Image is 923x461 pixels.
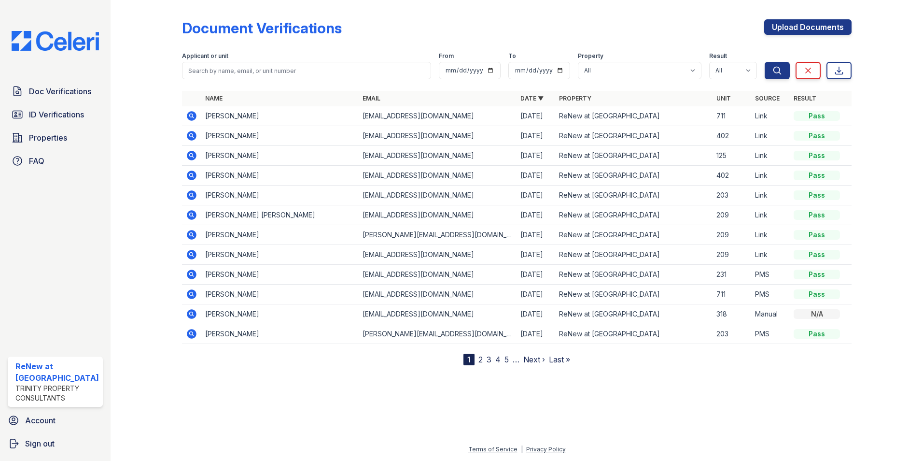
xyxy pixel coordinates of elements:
div: Pass [794,111,840,121]
td: ReNew at [GEOGRAPHIC_DATA] [555,265,713,285]
td: [PERSON_NAME] [201,245,359,265]
td: ReNew at [GEOGRAPHIC_DATA] [555,166,713,186]
span: Doc Verifications [29,86,91,97]
a: 4 [495,355,501,364]
div: Pass [794,190,840,200]
td: [DATE] [517,245,555,265]
td: [PERSON_NAME][EMAIL_ADDRESS][DOMAIN_NAME] [359,324,517,344]
td: ReNew at [GEOGRAPHIC_DATA] [555,186,713,205]
td: ReNew at [GEOGRAPHIC_DATA] [555,205,713,225]
td: ReNew at [GEOGRAPHIC_DATA] [555,106,713,126]
td: 125 [713,146,751,166]
td: [DATE] [517,146,555,166]
span: Sign out [25,438,55,449]
td: 318 [713,304,751,324]
div: Pass [794,230,840,240]
input: Search by name, email, or unit number [182,62,432,79]
label: From [439,52,454,60]
td: 711 [713,285,751,304]
a: Account [4,411,107,430]
div: Pass [794,210,840,220]
td: Link [751,186,790,205]
a: Next › [523,355,545,364]
td: Link [751,126,790,146]
a: Property [559,95,591,102]
td: [PERSON_NAME] [PERSON_NAME] [201,205,359,225]
span: ID Verifications [29,109,84,120]
td: [EMAIL_ADDRESS][DOMAIN_NAME] [359,245,517,265]
td: [DATE] [517,285,555,304]
a: Result [794,95,816,102]
td: [PERSON_NAME] [201,106,359,126]
td: Link [751,146,790,166]
td: ReNew at [GEOGRAPHIC_DATA] [555,245,713,265]
a: Name [205,95,223,102]
td: [DATE] [517,225,555,245]
td: ReNew at [GEOGRAPHIC_DATA] [555,225,713,245]
a: Privacy Policy [526,446,566,453]
td: [EMAIL_ADDRESS][DOMAIN_NAME] [359,106,517,126]
td: [DATE] [517,304,555,324]
td: [EMAIL_ADDRESS][DOMAIN_NAME] [359,304,517,324]
td: PMS [751,285,790,304]
a: Unit [716,95,731,102]
a: Doc Verifications [8,82,103,101]
td: [EMAIL_ADDRESS][DOMAIN_NAME] [359,126,517,146]
td: ReNew at [GEOGRAPHIC_DATA] [555,285,713,304]
td: [DATE] [517,186,555,205]
td: [EMAIL_ADDRESS][DOMAIN_NAME] [359,285,517,304]
td: 402 [713,166,751,186]
td: 402 [713,126,751,146]
a: 2 [478,355,483,364]
label: Result [709,52,727,60]
a: FAQ [8,151,103,171]
div: Pass [794,131,840,141]
td: [PERSON_NAME] [201,265,359,285]
td: ReNew at [GEOGRAPHIC_DATA] [555,146,713,166]
td: [PERSON_NAME] [201,186,359,205]
td: PMS [751,265,790,285]
div: Pass [794,289,840,299]
td: [DATE] [517,106,555,126]
td: [DATE] [517,166,555,186]
td: [EMAIL_ADDRESS][DOMAIN_NAME] [359,205,517,225]
td: [EMAIL_ADDRESS][DOMAIN_NAME] [359,186,517,205]
td: 203 [713,324,751,344]
a: Date ▼ [520,95,544,102]
td: [PERSON_NAME][EMAIL_ADDRESS][DOMAIN_NAME] [359,225,517,245]
div: Document Verifications [182,19,342,37]
span: Account [25,415,56,426]
div: Pass [794,171,840,180]
a: Source [755,95,780,102]
td: [PERSON_NAME] [201,225,359,245]
td: [EMAIL_ADDRESS][DOMAIN_NAME] [359,146,517,166]
td: [PERSON_NAME] [201,285,359,304]
a: 5 [504,355,509,364]
td: [DATE] [517,205,555,225]
label: Applicant or unit [182,52,228,60]
td: [EMAIL_ADDRESS][DOMAIN_NAME] [359,265,517,285]
span: … [513,354,519,365]
td: Link [751,225,790,245]
label: To [508,52,516,60]
label: Property [578,52,603,60]
td: 209 [713,245,751,265]
td: [DATE] [517,126,555,146]
span: FAQ [29,155,44,167]
td: ReNew at [GEOGRAPHIC_DATA] [555,126,713,146]
a: ID Verifications [8,105,103,124]
div: Pass [794,270,840,279]
td: Link [751,166,790,186]
button: Sign out [4,434,107,453]
a: Last » [549,355,570,364]
a: Properties [8,128,103,147]
div: | [521,446,523,453]
td: 209 [713,225,751,245]
td: Link [751,245,790,265]
a: Terms of Service [468,446,517,453]
span: Properties [29,132,67,144]
div: Trinity Property Consultants [15,384,99,403]
td: [PERSON_NAME] [201,146,359,166]
img: CE_Logo_Blue-a8612792a0a2168367f1c8372b55b34899dd931a85d93a1a3d3e32e68fde9ad4.png [4,31,107,51]
div: N/A [794,309,840,319]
